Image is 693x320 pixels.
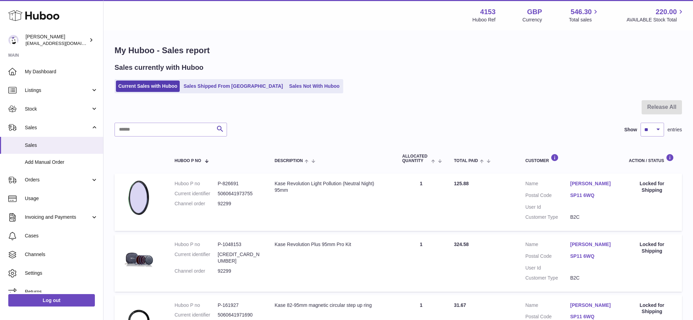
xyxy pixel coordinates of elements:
dt: Postal Code [525,192,570,200]
strong: 4153 [480,7,496,17]
div: [PERSON_NAME] [26,34,88,47]
dt: Customer Type [525,214,570,220]
dt: User Id [525,204,570,210]
a: 220.00 AVAILABLE Stock Total [626,7,685,23]
dd: 5060641973755 [218,190,261,197]
span: Listings [25,87,91,94]
td: 1 [395,173,447,231]
dt: Huboo P no [175,302,218,309]
span: Description [275,159,303,163]
div: Currency [523,17,542,23]
dt: Channel order [175,200,218,207]
span: Total paid [454,159,478,163]
dt: Name [525,241,570,250]
strong: GBP [527,7,542,17]
a: SP11 6WQ [570,313,615,320]
dd: 92299 [218,200,261,207]
a: Sales Shipped From [GEOGRAPHIC_DATA] [181,81,285,92]
span: 546.30 [571,7,592,17]
span: Usage [25,195,98,202]
span: Orders [25,177,91,183]
div: Huboo Ref [473,17,496,23]
dd: 92299 [218,268,261,274]
div: Customer [525,154,615,163]
span: Huboo P no [175,159,201,163]
img: internalAdmin-4153@internal.huboo.com [8,35,19,45]
span: Add Manual Order [25,159,98,166]
span: [EMAIL_ADDRESS][DOMAIN_NAME] [26,40,101,46]
div: Locked for Shipping [629,241,675,254]
img: revolutionnn.jpg [121,180,156,215]
td: 1 [395,234,447,292]
dt: Huboo P no [175,241,218,248]
dt: Current identifier [175,312,218,318]
a: Log out [8,294,95,307]
dd: B2C [570,275,615,281]
dd: P-161927 [218,302,261,309]
span: 220.00 [656,7,677,17]
span: Settings [25,270,98,276]
a: SP11 6WQ [570,253,615,260]
label: Show [624,126,637,133]
dd: 5060641971690 [218,312,261,318]
span: Stock [25,106,91,112]
div: Action / Status [629,154,675,163]
div: Locked for Shipping [629,180,675,194]
div: Kase Revolution Light Pollution (Neutral Night) 95mm [275,180,388,194]
dt: User Id [525,265,570,271]
img: kw-revolution-plus-master-kit2-scaled.png [121,241,156,276]
dd: [CREDIT_CARD_NUMBER] [218,251,261,264]
h2: Sales currently with Huboo [115,63,204,72]
dt: Current identifier [175,190,218,197]
div: Kase Revolution Plus 95mm Pro Kit [275,241,388,248]
span: 31.67 [454,302,466,308]
a: [PERSON_NAME] [570,241,615,248]
dd: B2C [570,214,615,220]
span: 125.88 [454,181,469,186]
dd: P-826691 [218,180,261,187]
div: Locked for Shipping [629,302,675,315]
span: Sales [25,142,98,149]
dt: Current identifier [175,251,218,264]
a: [PERSON_NAME] [570,180,615,187]
dt: Customer Type [525,275,570,281]
span: Total sales [569,17,600,23]
a: Current Sales with Huboo [116,81,180,92]
dt: Postal Code [525,253,570,261]
div: Kase 82-95mm magnetic circular step up ring [275,302,388,309]
a: Sales Not With Huboo [287,81,342,92]
span: Cases [25,233,98,239]
span: Returns [25,289,98,295]
span: 324.58 [454,242,469,247]
span: AVAILABLE Stock Total [626,17,685,23]
span: Sales [25,124,91,131]
dt: Channel order [175,268,218,274]
span: Channels [25,251,98,258]
dd: P-1048153 [218,241,261,248]
a: [PERSON_NAME] [570,302,615,309]
a: SP11 6WQ [570,192,615,199]
span: ALLOCATED Quantity [402,154,429,163]
dt: Huboo P no [175,180,218,187]
dt: Name [525,302,570,310]
span: Invoicing and Payments [25,214,91,220]
h1: My Huboo - Sales report [115,45,682,56]
span: My Dashboard [25,68,98,75]
a: 546.30 Total sales [569,7,600,23]
dt: Name [525,180,570,189]
span: entries [667,126,682,133]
